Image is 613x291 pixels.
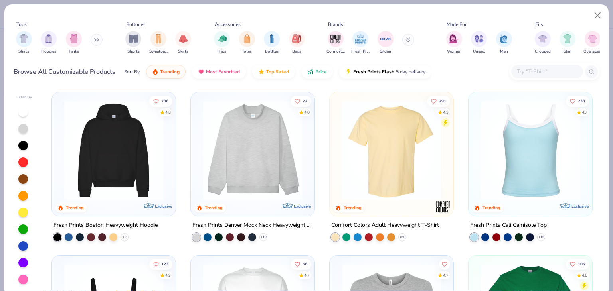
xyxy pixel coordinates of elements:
[243,34,251,43] img: Totes Image
[66,31,82,55] div: filter for Tanks
[242,49,252,55] span: Totes
[215,21,241,28] div: Accessories
[500,49,508,55] span: Men
[41,49,56,55] span: Hoodies
[535,49,551,55] span: Cropped
[129,34,138,43] img: Shorts Image
[192,65,246,79] button: Most Favorited
[214,31,230,55] div: filter for Hats
[535,21,543,28] div: Fits
[125,31,141,55] button: filter button
[218,34,227,43] img: Hats Image
[583,31,601,55] div: filter for Oversized
[198,69,204,75] img: most_fav.gif
[53,220,158,230] div: Fresh Prints Boston Heavyweight Hoodie
[146,65,186,79] button: Trending
[583,31,601,55] button: filter button
[289,31,305,55] button: filter button
[578,262,585,266] span: 105
[265,49,279,55] span: Bottles
[166,109,171,115] div: 4.8
[590,8,605,23] button: Close
[149,49,168,55] span: Sweatpants
[380,33,392,45] img: Gildan Image
[516,67,577,76] input: Try "T-Shirt"
[69,49,79,55] span: Tanks
[566,258,589,269] button: Like
[447,21,467,28] div: Made For
[380,49,391,55] span: Gildan
[292,34,301,43] img: Bags Image
[16,94,32,100] div: Filter By
[69,34,78,43] img: Tanks Image
[445,100,553,200] img: e55d29c3-c55d-459c-bfd9-9b1c499ab3c6
[199,100,306,200] img: f5d85501-0dbb-4ee4-b115-c08fa3845d83
[475,34,484,43] img: Unisex Image
[378,31,394,55] div: filter for Gildan
[496,31,512,55] button: filter button
[439,258,450,269] button: Like
[124,68,140,75] div: Sort By
[175,31,191,55] div: filter for Skirts
[14,67,115,77] div: Browse All Customizable Products
[291,95,311,106] button: Like
[150,95,173,106] button: Like
[351,31,370,55] div: filter for Fresh Prints
[351,49,370,55] span: Fresh Prints
[443,109,449,115] div: 4.9
[291,258,311,269] button: Like
[267,34,276,43] img: Bottles Image
[149,31,168,55] div: filter for Sweatpants
[471,31,487,55] button: filter button
[353,69,394,75] span: Fresh Prints Flash
[289,31,305,55] div: filter for Bags
[471,31,487,55] div: filter for Unisex
[538,34,547,43] img: Cropped Image
[328,21,343,28] div: Brands
[560,31,575,55] button: filter button
[258,69,265,75] img: TopRated.gif
[162,99,169,103] span: 236
[294,204,311,209] span: Exclusive
[473,49,485,55] span: Unisex
[252,65,295,79] button: Top Rated
[435,199,451,215] img: Comfort Colors logo
[582,109,587,115] div: 4.7
[16,31,32,55] button: filter button
[564,49,571,55] span: Slim
[538,235,544,240] span: + 16
[326,31,345,55] button: filter button
[66,31,82,55] button: filter button
[155,204,172,209] span: Exclusive
[351,31,370,55] button: filter button
[326,49,345,55] span: Comfort Colors
[331,220,439,230] div: Comfort Colors Adult Heavyweight T-Shirt
[443,272,449,278] div: 4.7
[566,95,589,106] button: Like
[582,272,587,278] div: 4.8
[175,31,191,55] button: filter button
[439,99,446,103] span: 291
[150,258,173,269] button: Like
[399,235,405,240] span: + 60
[330,33,342,45] img: Comfort Colors Image
[571,204,588,209] span: Exclusive
[266,69,289,75] span: Top Rated
[19,34,28,43] img: Shirts Image
[60,100,168,200] img: 91acfc32-fd48-4d6b-bdad-a4c1a30ac3fc
[16,21,27,28] div: Tops
[449,34,459,43] img: Women Image
[446,31,462,55] div: filter for Women
[239,31,255,55] button: filter button
[292,49,301,55] span: Bags
[354,33,366,45] img: Fresh Prints Image
[123,235,127,240] span: + 9
[304,272,310,278] div: 4.7
[345,69,352,75] img: flash.gif
[578,99,585,103] span: 233
[339,65,431,79] button: Fresh Prints Flash5 day delivery
[160,69,180,75] span: Trending
[338,100,445,200] img: 029b8af0-80e6-406f-9fdc-fdf898547912
[427,95,450,106] button: Like
[18,49,29,55] span: Shirts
